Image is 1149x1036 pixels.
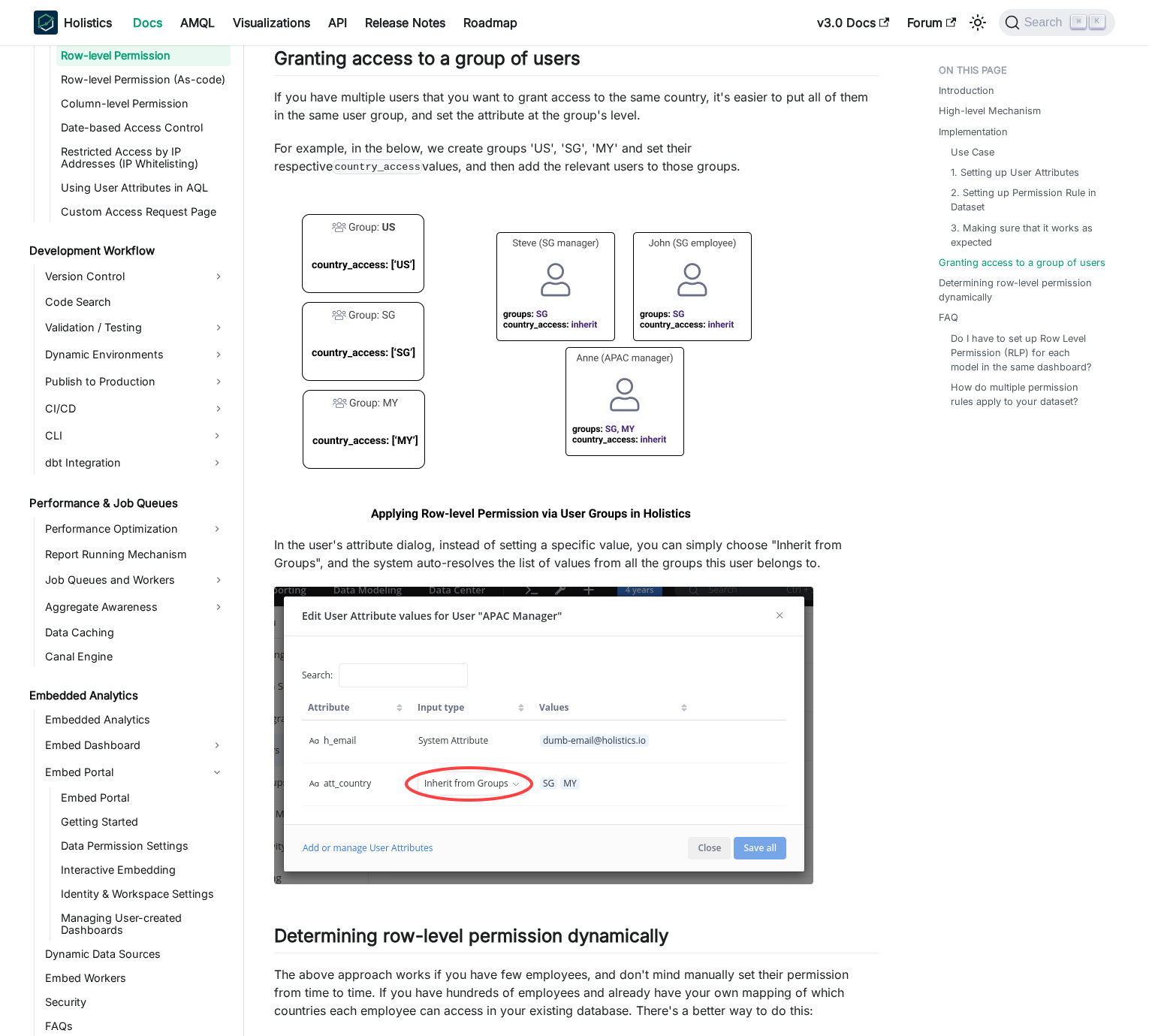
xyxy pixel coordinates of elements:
[951,186,1100,214] a: 2. Setting up Permission Rule in Dataset
[274,925,879,953] h2: Determining row-level permission dynamically
[56,835,231,856] a: Data Permission Settings
[34,11,58,35] img: Holistics
[274,139,879,175] p: For example, in the below, we create groups 'US', 'SG', 'MY' and set their respective values, and...
[41,291,231,313] a: Code Search
[1071,15,1086,29] kbd: ⌘
[41,595,231,619] a: Aggregate Awareness
[41,264,231,288] a: Version Control
[999,9,1115,36] button: Search (Command+K)
[939,310,958,325] a: FAQ
[41,622,231,643] a: Data Caching
[951,145,994,159] a: Use Case
[939,83,994,98] a: Introduction
[56,117,231,138] a: Date-based Access Control
[939,104,1041,118] a: High-level Mechanism
[333,159,422,174] code: country_access
[951,331,1100,375] a: Do I have to set up Row Level Permission (RLP) for each model in the same dashboard?
[25,493,231,514] a: Performance & Job Queues
[939,276,1106,304] a: Determining row-level permission dynamically
[1090,15,1105,29] kbd: K
[34,11,112,35] a: HolisticsHolistics
[41,760,204,784] a: Embed Portal
[204,424,231,448] button: Expand sidebar category 'CLI'
[274,47,879,76] h2: Granting access to a group of users
[41,733,204,757] a: Embed Dashboard
[56,45,231,66] a: Row-level Permission
[64,14,112,32] b: Holistics
[939,125,1008,139] a: Implementation
[319,11,356,35] a: API
[454,11,526,35] a: Roadmap
[41,944,231,965] a: Dynamic Data Sources
[124,11,171,35] a: Docs
[274,965,879,1019] p: The above approach works if you have few employees, and don't mind manually set their permission ...
[204,451,231,475] button: Expand sidebar category 'dbt Integration'
[56,201,231,222] a: Custom Access Request Page
[808,11,898,35] a: v3.0 Docs
[951,221,1100,249] a: 3. Making sure that it works as expected
[204,517,231,541] button: Expand sidebar category 'Performance Optimization'
[56,177,231,198] a: Using User Attributes in AQL
[41,397,231,421] a: CI/CD
[41,544,231,565] a: Report Running Mechanism
[41,646,231,667] a: Canal Engine
[56,141,231,174] a: Restricted Access by IP Addresses (IP Whitelisting)
[41,992,231,1013] a: Security
[204,733,231,757] button: Expand sidebar category 'Embed Dashboard'
[966,11,990,35] button: Switch between dark and light mode (currently light mode)
[56,908,231,941] a: Managing User-created Dashboards
[951,165,1079,180] a: 1. Setting up User Attributes
[951,380,1100,409] a: How do multiple permission rules apply to your dataset?
[356,11,454,35] a: Release Notes
[56,787,231,808] a: Embed Portal
[19,45,244,1036] nav: Docs sidebar
[41,709,231,730] a: Embedded Analytics
[56,69,231,90] a: Row-level Permission (As-code)
[41,568,231,592] a: Job Queues and Workers
[41,343,231,367] a: Dynamic Environments
[56,811,231,832] a: Getting Started
[41,517,204,541] a: Performance Optimization
[56,93,231,114] a: Column-level Permission
[274,88,879,124] p: If you have multiple users that you want to grant access to the same country, it's easier to put ...
[56,883,231,905] a: Identity & Workspace Settings
[41,424,204,448] a: CLI
[224,11,319,35] a: Visualizations
[171,11,224,35] a: AMQL
[56,859,231,880] a: Interactive Embedding
[274,536,879,572] p: In the user's attribute dialog, instead of setting a specific value, you can simply choose "Inher...
[939,255,1105,270] a: Granting access to a group of users
[41,370,231,394] a: Publish to Production
[41,968,231,989] a: Embed Workers
[41,316,231,340] a: Validation / Testing
[25,240,231,261] a: Development Workflow
[898,11,965,35] a: Forum
[204,760,231,784] button: Collapse sidebar category 'Embed Portal'
[1020,16,1072,29] span: Search
[41,451,204,475] a: dbt Integration
[25,685,231,706] a: Embedded Analytics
